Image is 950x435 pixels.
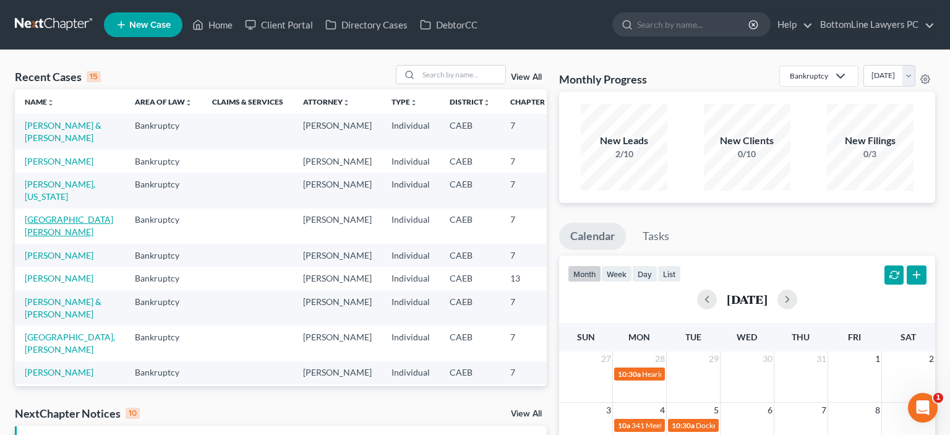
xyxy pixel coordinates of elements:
h2: [DATE] [727,293,768,306]
button: list [657,265,681,282]
span: 27 [600,351,612,366]
a: [PERSON_NAME] [25,250,93,261]
span: 7 [820,403,828,418]
td: Bankruptcy [125,384,202,420]
td: Bankruptcy [125,267,202,290]
td: Bankruptcy [125,290,202,325]
td: [PERSON_NAME] [293,361,382,384]
span: 6 [766,403,774,418]
span: 341 Meeting for [PERSON_NAME] [631,421,743,430]
a: [PERSON_NAME] & [PERSON_NAME] [25,120,101,143]
td: Individual [382,361,440,384]
button: month [568,265,601,282]
td: 7 [500,150,562,173]
span: Hearing for [PERSON_NAME] [642,369,738,379]
td: 7 [500,361,562,384]
span: 31 [815,351,828,366]
td: Bankruptcy [125,361,202,384]
a: [PERSON_NAME], [US_STATE] [25,179,95,202]
span: Fri [848,332,861,342]
a: [PERSON_NAME] [25,367,93,377]
a: [PERSON_NAME] [25,273,93,283]
a: Tasks [631,223,680,250]
a: Nameunfold_more [25,97,54,106]
a: DebtorCC [414,14,484,36]
td: Individual [382,267,440,290]
td: CAEB [440,209,500,244]
td: Individual [382,150,440,173]
div: 2/10 [581,148,667,160]
td: [PERSON_NAME] [293,173,382,208]
a: [GEOGRAPHIC_DATA], [PERSON_NAME] [25,332,115,355]
i: unfold_more [545,99,552,106]
a: Chapterunfold_more [510,97,552,106]
span: Sun [577,332,595,342]
td: Individual [382,244,440,267]
span: 29 [708,351,720,366]
td: [PERSON_NAME] [293,244,382,267]
input: Search by name... [419,66,505,84]
span: Wed [737,332,757,342]
iframe: Intercom live chat [908,393,938,423]
td: [PERSON_NAME] [293,325,382,361]
td: Individual [382,173,440,208]
td: Individual [382,290,440,325]
td: Individual [382,114,440,149]
a: Area of Lawunfold_more [135,97,192,106]
td: Bankruptcy [125,150,202,173]
span: 4 [659,403,666,418]
span: 1 [874,351,881,366]
a: Home [186,14,239,36]
i: unfold_more [185,99,192,106]
span: Sat [901,332,916,342]
td: [PERSON_NAME] [293,290,382,325]
span: 5 [712,403,720,418]
td: [PERSON_NAME] [293,150,382,173]
span: Thu [792,332,810,342]
td: 7 [500,290,562,325]
span: 2 [928,351,935,366]
i: unfold_more [410,99,417,106]
input: Search by name... [637,13,750,36]
td: CAEB [440,114,500,149]
td: 7 [500,173,562,208]
td: [PERSON_NAME] [293,209,382,244]
a: View All [511,410,542,418]
td: [PERSON_NAME] [293,267,382,290]
i: unfold_more [343,99,350,106]
td: Bankruptcy [125,209,202,244]
span: New Case [129,20,171,30]
a: Client Portal [239,14,319,36]
a: View All [511,73,542,82]
td: [PERSON_NAME] [293,114,382,149]
div: NextChapter Notices [15,406,140,421]
td: Individual [382,209,440,244]
a: Directory Cases [319,14,414,36]
a: [GEOGRAPHIC_DATA][PERSON_NAME] [25,214,113,237]
td: 13 [500,267,562,290]
td: 7 [500,244,562,267]
div: New Leads [581,134,667,148]
td: CAEB [440,150,500,173]
span: 8 [874,403,881,418]
td: Bankruptcy [125,325,202,361]
td: Bankruptcy [125,114,202,149]
i: unfold_more [47,99,54,106]
td: CAEB [440,244,500,267]
td: CAEB [440,173,500,208]
span: 28 [654,351,666,366]
span: 10a [618,421,630,430]
td: CAEB [440,290,500,325]
span: Docket Text: for [PERSON_NAME] v [696,421,811,430]
span: 10:30a [618,369,641,379]
a: Attorneyunfold_more [303,97,350,106]
td: 7 [500,384,562,420]
td: 7 [500,209,562,244]
td: Individual [382,384,440,420]
div: 10 [126,408,140,419]
td: Bankruptcy [125,244,202,267]
td: CAEB [440,361,500,384]
a: Districtunfold_more [450,97,490,106]
td: CAEB [440,325,500,361]
span: 10:30a [672,421,695,430]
